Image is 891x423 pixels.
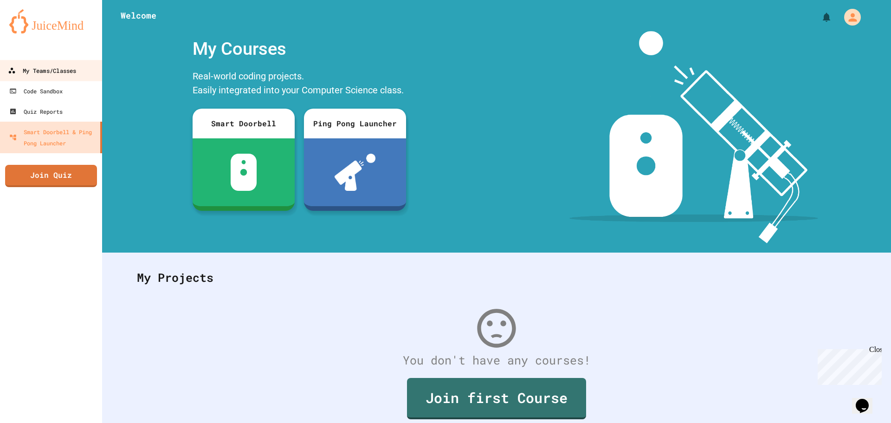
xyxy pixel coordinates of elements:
[9,106,63,117] div: Quiz Reports
[834,7,863,28] div: My Account
[128,351,865,369] div: You don't have any courses!
[188,31,411,67] div: My Courses
[9,9,93,33] img: logo-orange.svg
[9,85,63,97] div: Code Sandbox
[335,154,376,191] img: ppl-with-ball.png
[188,67,411,102] div: Real-world coding projects. Easily integrated into your Computer Science class.
[804,9,834,25] div: My Notifications
[4,4,64,59] div: Chat with us now!Close
[569,31,818,243] img: banner-image-my-projects.png
[128,260,865,296] div: My Projects
[304,109,406,138] div: Ping Pong Launcher
[8,65,76,77] div: My Teams/Classes
[231,154,257,191] img: sdb-white.svg
[9,126,97,149] div: Smart Doorbell & Ping Pong Launcher
[5,165,97,187] a: Join Quiz
[814,345,882,385] iframe: chat widget
[407,378,586,419] a: Join first Course
[852,386,882,414] iframe: chat widget
[193,109,295,138] div: Smart Doorbell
